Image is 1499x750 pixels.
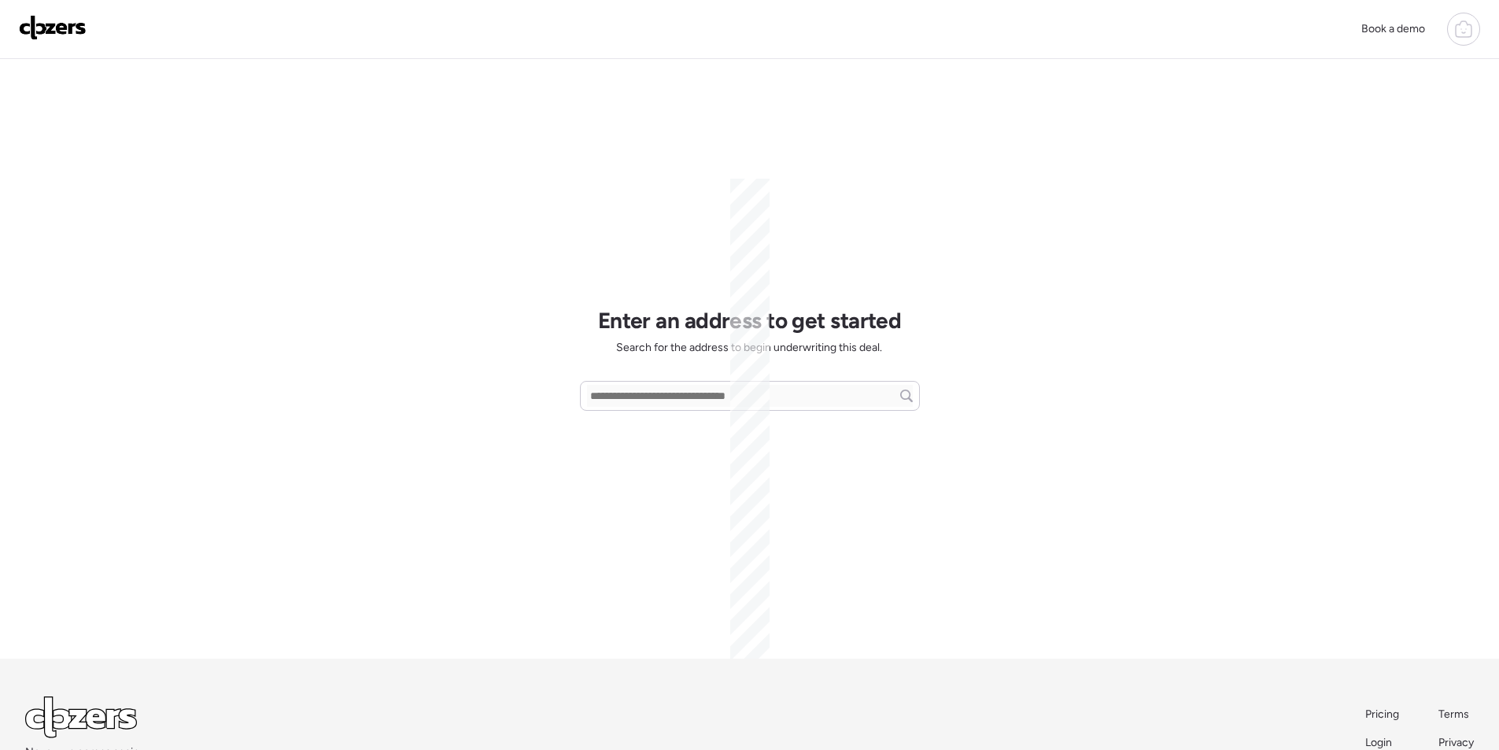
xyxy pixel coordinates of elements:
span: Login [1365,736,1392,749]
span: Search for the address to begin underwriting this deal. [616,340,882,356]
a: Pricing [1365,707,1401,722]
img: Logo [19,15,87,40]
a: Terms [1438,707,1474,722]
span: Book a demo [1361,22,1425,35]
img: Logo Light [25,696,137,738]
span: Pricing [1365,708,1399,721]
span: Terms [1438,708,1469,721]
h1: Enter an address to get started [598,307,902,334]
span: Privacy [1438,736,1474,749]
